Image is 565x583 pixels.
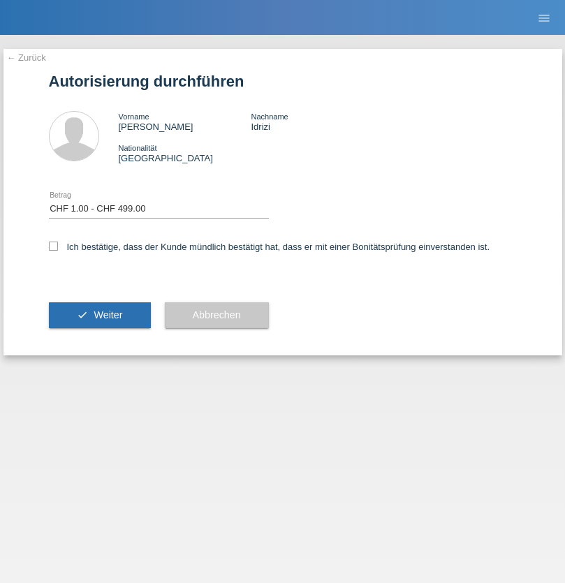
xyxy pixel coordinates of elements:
[119,144,157,152] span: Nationalität
[7,52,46,63] a: ← Zurück
[49,242,490,252] label: Ich bestätige, dass der Kunde mündlich bestätigt hat, dass er mit einer Bonitätsprüfung einversta...
[94,309,122,320] span: Weiter
[119,112,149,121] span: Vorname
[49,73,517,90] h1: Autorisierung durchführen
[119,142,251,163] div: [GEOGRAPHIC_DATA]
[251,111,383,132] div: Idrizi
[119,111,251,132] div: [PERSON_NAME]
[193,309,241,320] span: Abbrechen
[530,13,558,22] a: menu
[537,11,551,25] i: menu
[251,112,288,121] span: Nachname
[165,302,269,329] button: Abbrechen
[49,302,151,329] button: check Weiter
[77,309,88,320] i: check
